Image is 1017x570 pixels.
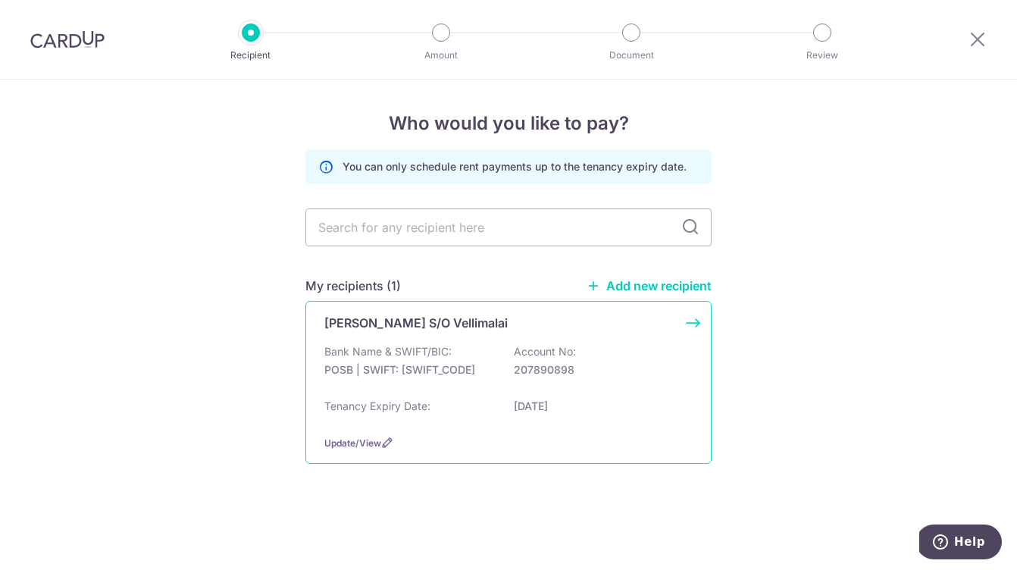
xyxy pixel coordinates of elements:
[385,48,497,63] p: Amount
[343,159,687,174] p: You can only schedule rent payments up to the tenancy expiry date.
[324,344,452,359] p: Bank Name & SWIFT/BIC:
[30,30,105,49] img: CardUp
[514,399,684,414] p: [DATE]
[324,437,381,449] a: Update/View
[919,525,1002,562] iframe: Opens a widget where you can find more information
[324,399,430,414] p: Tenancy Expiry Date:
[587,278,712,293] a: Add new recipient
[305,277,401,295] h5: My recipients (1)
[195,48,307,63] p: Recipient
[766,48,878,63] p: Review
[305,110,712,137] h4: Who would you like to pay?
[305,208,712,246] input: Search for any recipient here
[575,48,687,63] p: Document
[514,362,684,377] p: 207890898
[514,344,576,359] p: Account No:
[324,362,494,377] p: POSB | SWIFT: [SWIFT_CODE]
[324,314,508,332] p: [PERSON_NAME] S/O Vellimalai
